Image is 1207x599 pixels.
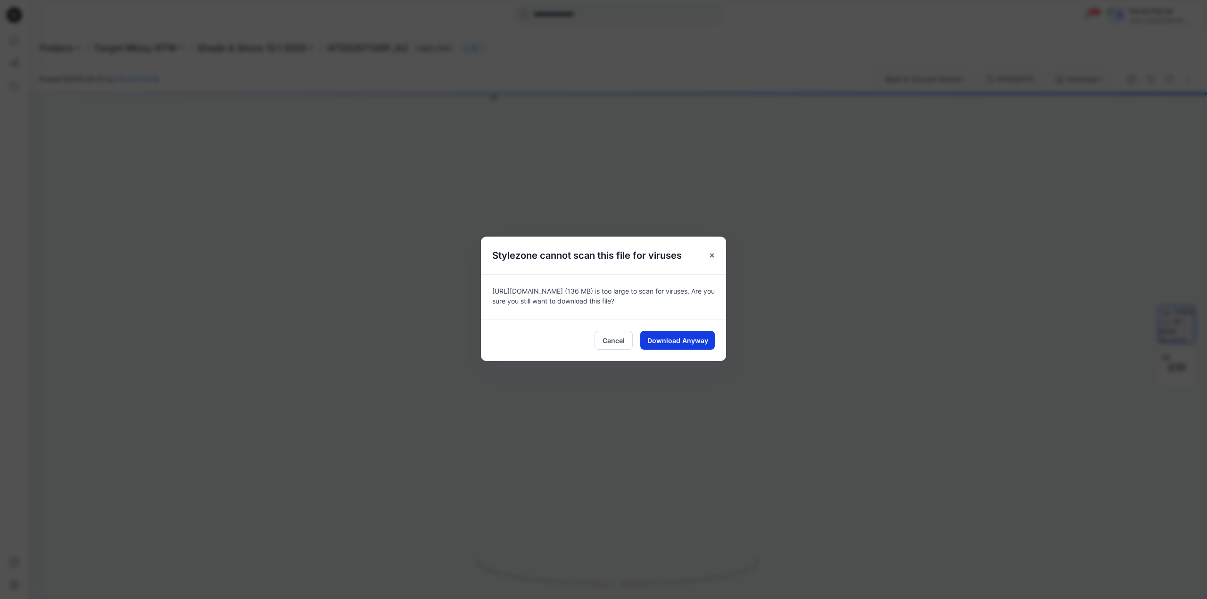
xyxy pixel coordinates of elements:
[595,331,633,350] button: Cancel
[647,336,708,345] span: Download Anyway
[603,336,625,345] span: Cancel
[481,237,693,274] h5: Stylezone cannot scan this file for viruses
[640,331,715,350] button: Download Anyway
[703,247,720,264] button: Close
[481,274,726,320] div: [URL][DOMAIN_NAME] (136 MB) is too large to scan for viruses. Are you sure you still want to down...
